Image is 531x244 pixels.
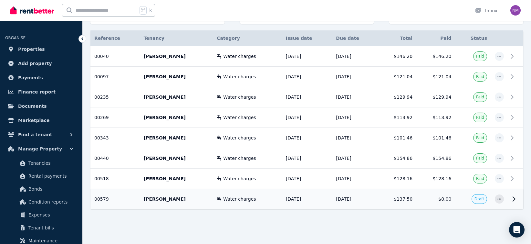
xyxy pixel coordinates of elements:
span: Reference [94,36,120,41]
td: [DATE] [332,148,377,169]
td: $137.50 [378,189,416,209]
a: Condition reports [8,195,75,208]
img: RentBetter [10,6,54,15]
span: Properties [18,45,45,53]
button: Find a tenant [5,128,77,141]
p: [PERSON_NAME] [144,94,209,100]
td: [DATE] [332,46,377,67]
p: [PERSON_NAME] [144,196,209,202]
span: Water charges [223,53,256,60]
td: $101.46 [378,128,416,148]
a: Marketplace [5,114,77,127]
td: [DATE] [332,128,377,148]
span: Payments [18,74,43,82]
td: [DATE] [332,87,377,107]
a: Properties [5,43,77,56]
span: Paid [476,115,484,120]
span: Bonds [28,185,72,193]
td: $121.04 [416,67,455,87]
span: 00343 [94,135,109,140]
span: Draft [474,196,484,202]
span: Water charges [223,135,256,141]
img: Navi Motay [510,5,521,16]
span: Water charges [223,73,256,80]
p: [PERSON_NAME] [144,73,209,80]
span: 00235 [94,94,109,100]
td: $129.94 [378,87,416,107]
td: [DATE] [282,87,332,107]
span: Manage Property [18,145,62,153]
td: [DATE] [282,169,332,189]
span: Condition reports [28,198,72,206]
td: $113.92 [416,107,455,128]
p: [PERSON_NAME] [144,114,209,121]
span: Paid [476,176,484,181]
th: Status [455,30,491,46]
th: Total [378,30,416,46]
th: Due date [332,30,377,46]
div: Open Intercom Messenger [509,222,525,238]
a: Tenancies [8,157,75,170]
span: Water charges [223,114,256,121]
td: [DATE] [282,189,332,209]
a: Payments [5,71,77,84]
span: Tenancies [28,159,72,167]
a: Tenant bills [8,221,75,234]
td: [DATE] [332,67,377,87]
span: Tenant bills [28,224,72,232]
a: Expenses [8,208,75,221]
span: 00040 [94,54,109,59]
span: Paid [476,156,484,161]
td: $154.86 [378,148,416,169]
td: $128.16 [378,169,416,189]
span: Marketplace [18,116,49,124]
span: 00518 [94,176,109,181]
a: Add property [5,57,77,70]
span: Paid [476,74,484,79]
span: Water charges [223,196,256,202]
th: Tenancy [140,30,213,46]
span: Paid [476,135,484,140]
span: Finance report [18,88,56,96]
span: Documents [18,102,47,110]
td: $146.20 [378,46,416,67]
span: Add property [18,60,52,67]
td: [DATE] [282,67,332,87]
th: Category [213,30,282,46]
a: Documents [5,100,77,113]
td: $121.04 [378,67,416,87]
span: 00269 [94,115,109,120]
td: $146.20 [416,46,455,67]
td: $154.86 [416,148,455,169]
td: [DATE] [282,107,332,128]
p: [PERSON_NAME] [144,135,209,141]
span: ORGANISE [5,36,26,40]
td: $0.00 [416,189,455,209]
span: Paid [476,94,484,100]
td: $128.16 [416,169,455,189]
span: Expenses [28,211,72,219]
span: 00097 [94,74,109,79]
td: $129.94 [416,87,455,107]
th: Issue date [282,30,332,46]
td: [DATE] [332,189,377,209]
span: Water charges [223,175,256,182]
p: [PERSON_NAME] [144,53,209,60]
p: [PERSON_NAME] [144,155,209,161]
div: Inbox [475,7,497,14]
td: [DATE] [332,169,377,189]
a: Bonds [8,183,75,195]
span: Find a tenant [18,131,52,139]
span: 00579 [94,196,109,202]
span: 00440 [94,156,109,161]
th: Paid [416,30,455,46]
td: $101.46 [416,128,455,148]
p: [PERSON_NAME] [144,175,209,182]
td: [DATE] [282,128,332,148]
span: Water charges [223,94,256,100]
td: [DATE] [282,148,332,169]
span: Water charges [223,155,256,161]
td: $113.92 [378,107,416,128]
td: [DATE] [332,107,377,128]
span: Paid [476,54,484,59]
